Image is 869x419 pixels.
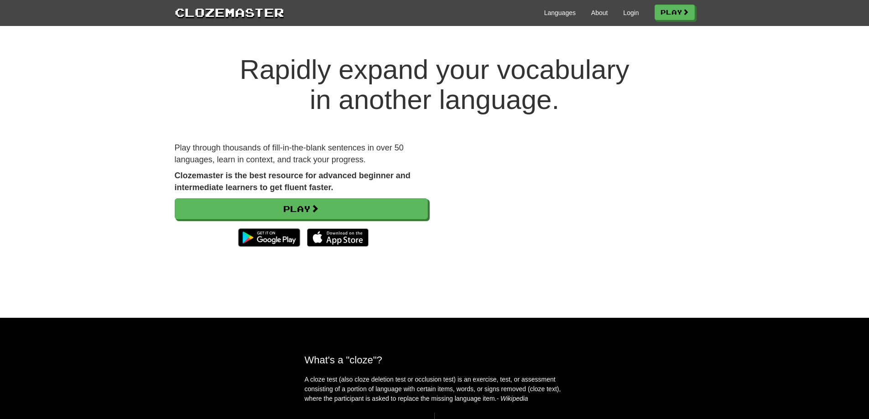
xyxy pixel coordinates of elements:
p: A cloze test (also cloze deletion test or occlusion test) is an exercise, test, or assessment con... [305,375,565,403]
a: Clozemaster [175,4,284,21]
img: Get it on Google Play [234,224,304,251]
p: Play through thousands of fill-in-the-blank sentences in over 50 languages, learn in context, and... [175,142,428,166]
img: Download_on_the_App_Store_Badge_US-UK_135x40-25178aeef6eb6b83b96f5f2d004eda3bffbb37122de64afbaef7... [307,228,369,247]
a: About [591,8,608,17]
a: Play [175,198,428,219]
em: - Wikipedia [497,395,528,402]
a: Login [623,8,639,17]
h2: What's a "cloze"? [305,354,565,366]
a: Languages [544,8,576,17]
strong: Clozemaster is the best resource for advanced beginner and intermediate learners to get fluent fa... [175,171,411,192]
a: Play [655,5,695,20]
